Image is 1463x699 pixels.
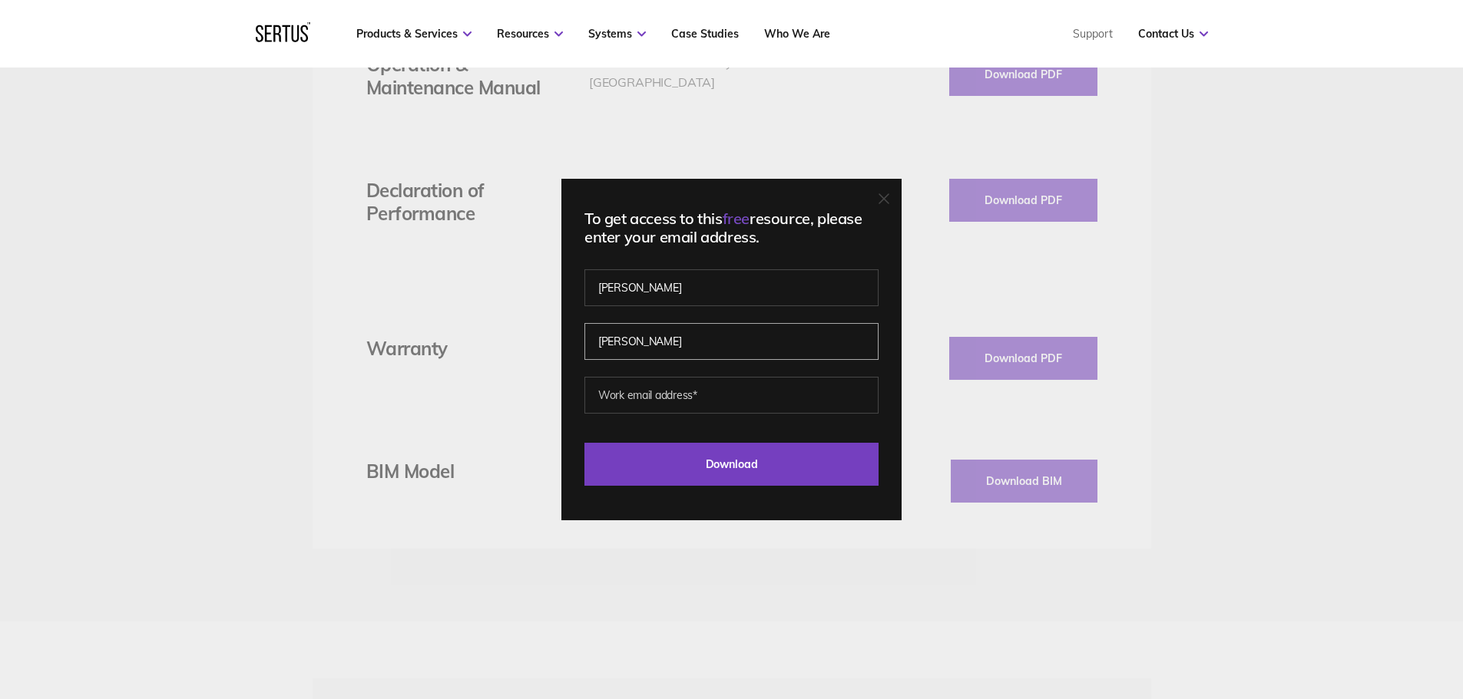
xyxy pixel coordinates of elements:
a: Products & Services [356,27,472,41]
a: Contact Us [1138,27,1208,41]
div: To get access to this resource, please enter your email address. [584,209,879,246]
span: free [723,209,750,228]
a: Who We Are [764,27,830,41]
a: Systems [588,27,646,41]
input: Last name* [584,323,879,360]
input: Download [584,443,879,486]
a: Support [1073,27,1113,41]
iframe: Chat Widget [1187,521,1463,699]
a: Case Studies [671,27,739,41]
input: Work email address* [584,377,879,414]
input: First name* [584,269,879,306]
a: Resources [497,27,563,41]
